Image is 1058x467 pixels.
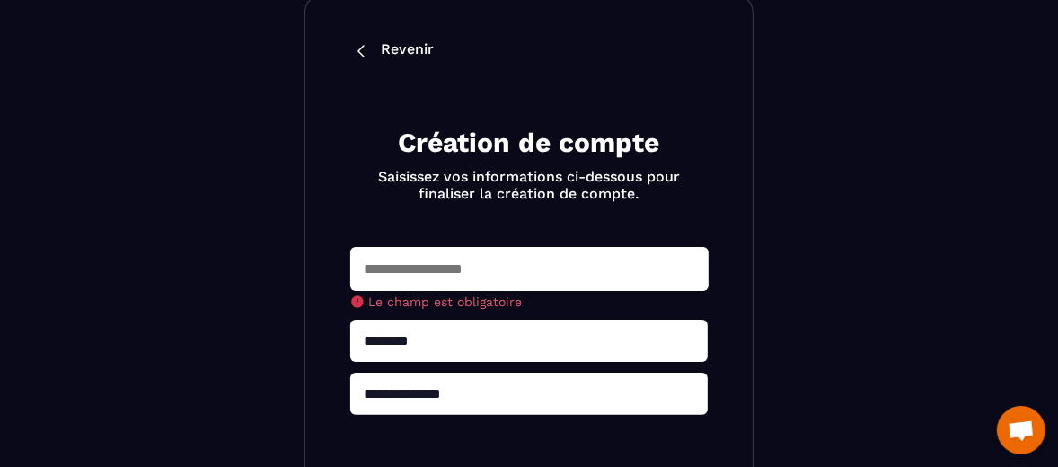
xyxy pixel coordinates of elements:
[381,40,434,62] p: Revenir
[350,40,372,62] img: back
[372,168,686,202] p: Saisissez vos informations ci-dessous pour finaliser la création de compte.
[368,295,522,309] span: Le champ est obligatoire
[997,406,1045,454] div: Ouvrir le chat
[372,125,686,161] h2: Création de compte
[350,40,708,62] a: Revenir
